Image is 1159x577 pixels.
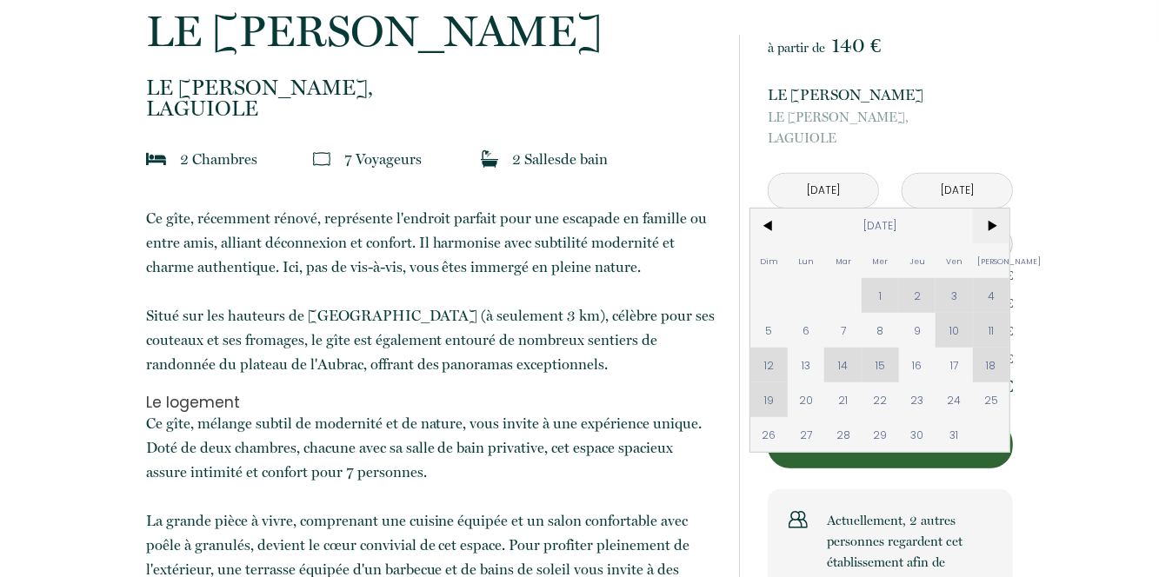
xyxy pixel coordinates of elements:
[750,313,788,348] span: 5
[768,107,1013,128] span: LE [PERSON_NAME],
[788,209,973,243] span: [DATE]
[899,382,936,417] span: 23
[831,33,881,57] span: 140 €
[146,77,716,119] p: LAGUIOLE
[899,417,936,452] span: 30
[146,10,716,53] p: LE [PERSON_NAME]
[146,394,716,411] h3: Le logement
[936,382,973,417] span: 24
[313,150,330,168] img: guests
[750,243,788,278] span: Dim
[824,382,862,417] span: 21
[824,417,862,452] span: 28
[899,348,936,382] span: 16
[555,150,561,168] span: s
[862,417,899,452] span: 29
[824,243,862,278] span: Mar
[788,382,825,417] span: 20
[146,77,716,98] span: LE [PERSON_NAME],
[862,243,899,278] span: Mer
[936,417,973,452] span: 31
[973,382,1010,417] span: 25
[768,83,1013,107] p: LE [PERSON_NAME]
[180,147,257,171] p: 2 Chambre
[824,313,862,348] span: 7
[788,348,825,382] span: 13
[973,209,1010,243] span: >
[936,243,973,278] span: Ven
[750,417,788,452] span: 26
[788,313,825,348] span: 6
[788,243,825,278] span: Lun
[750,209,788,243] span: <
[146,209,716,373] span: Ce gîte, récemment rénové, représente l'endroit parfait pour une escapade en famille ou entre ami...
[973,243,1010,278] span: [PERSON_NAME]
[788,417,825,452] span: 27
[862,382,899,417] span: 22
[416,150,422,168] span: s
[251,150,257,168] span: s
[903,174,1012,208] input: Départ
[769,174,878,208] input: Arrivée
[768,40,825,56] span: à partir de
[344,147,422,171] p: 7 Voyageur
[862,313,899,348] span: 8
[899,243,936,278] span: Jeu
[512,147,608,171] p: 2 Salle de bain
[768,107,1013,149] p: LAGUIOLE
[899,313,936,348] span: 9
[936,348,973,382] span: 17
[789,510,808,529] img: users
